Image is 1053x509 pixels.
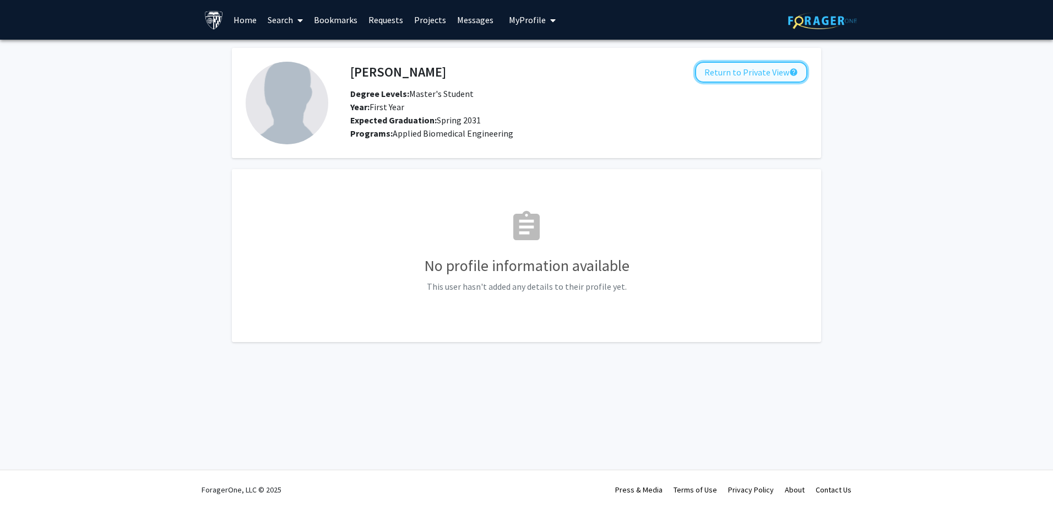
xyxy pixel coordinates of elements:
a: About [785,485,805,495]
fg-card: No Profile Information [232,169,821,342]
div: ForagerOne, LLC © 2025 [202,470,281,509]
a: Privacy Policy [728,485,774,495]
a: Requests [363,1,409,39]
span: Master's Student [350,88,474,99]
span: Applied Biomedical Engineering [393,128,513,139]
img: Profile Picture [246,62,328,144]
mat-icon: assignment [509,209,544,245]
p: This user hasn't added any details to their profile yet. [246,280,807,293]
a: Projects [409,1,452,39]
a: Terms of Use [674,485,717,495]
b: Year: [350,101,370,112]
img: ForagerOne Logo [788,12,857,29]
b: Degree Levels: [350,88,409,99]
span: My Profile [509,14,546,25]
a: Contact Us [816,485,851,495]
img: Johns Hopkins University Logo [204,10,224,30]
span: First Year [350,101,404,112]
h4: [PERSON_NAME] [350,62,446,82]
b: Expected Graduation: [350,115,437,126]
a: Messages [452,1,499,39]
iframe: Chat [8,459,47,501]
a: Search [262,1,308,39]
a: Press & Media [615,485,663,495]
h3: No profile information available [246,257,807,275]
span: Spring 2031 [350,115,481,126]
a: Bookmarks [308,1,363,39]
button: Return to Private View [695,62,807,83]
b: Programs: [350,128,393,139]
a: Home [228,1,262,39]
mat-icon: help [789,66,798,79]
